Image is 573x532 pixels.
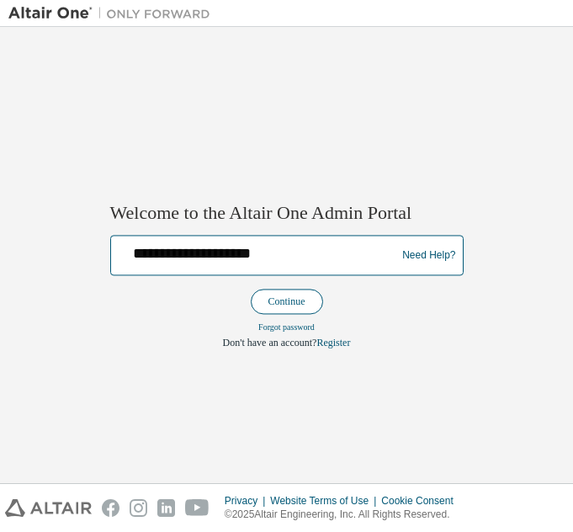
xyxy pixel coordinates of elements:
[102,499,119,517] img: facebook.svg
[270,494,381,508] div: Website Terms of Use
[381,494,463,508] div: Cookie Consent
[402,255,455,256] a: Need Help?
[157,499,175,517] img: linkedin.svg
[251,290,323,315] button: Continue
[258,323,315,332] a: Forgot password
[223,338,317,349] span: Don't have an account?
[185,499,210,517] img: youtube.svg
[130,499,147,517] img: instagram.svg
[225,508,464,522] p: © 2025 Altair Engineering, Inc. All Rights Reserved.
[8,5,219,22] img: Altair One
[110,201,464,225] h2: Welcome to the Altair One Admin Portal
[316,338,350,349] a: Register
[225,494,270,508] div: Privacy
[5,499,92,517] img: altair_logo.svg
